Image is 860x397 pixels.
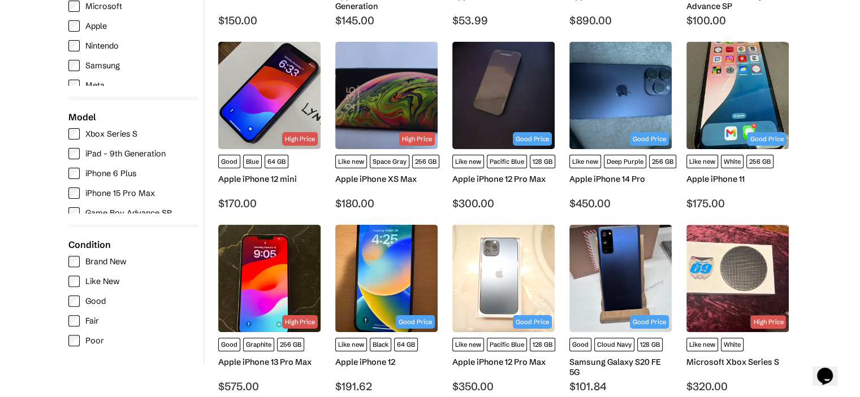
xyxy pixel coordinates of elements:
label: iPhone 6 Plus [68,168,192,179]
span: Pacific Blue [487,338,527,351]
span: 256 GB [277,338,304,351]
div: $101.84 [569,379,672,393]
span: Pacific Blue [487,155,527,168]
label: iPad - 9th Generation [68,148,192,159]
input: Fair [68,315,80,326]
img: Apple - iPhone 12 mini [218,42,321,149]
span: Black [370,338,391,351]
img: Apple - iPhone 12 Pro Max [452,225,555,332]
div: Apple iPhone XS Max [335,174,438,184]
div: Apple iPhone 12 mini [218,174,321,184]
div: Apple iPhone 13 Pro Max [218,357,321,367]
div: $53.99 [452,14,555,27]
div: $450.00 [569,197,672,210]
div: Good Price [630,132,669,146]
iframe: chat widget [813,352,849,386]
div: $100.00 [686,14,789,27]
input: Brand New [68,256,80,267]
span: Like new [569,155,601,168]
span: Good [218,338,240,351]
span: Blue [243,155,262,168]
span: 128 GB [637,338,663,351]
img: Apple - iPhone 12 Pro Max [452,42,555,149]
div: Microsoft Xbox Series S [686,357,789,367]
label: Xbox Series S [68,128,192,139]
span: Graphite [243,338,274,351]
div: Apple iPhone 12 [335,357,438,367]
div: Condition [68,239,198,250]
label: iPhone 15 Pro Max [68,187,192,199]
img: Apple - iPhone XS Max [335,42,438,149]
label: Like New [68,276,198,287]
div: $150.00 [218,14,321,27]
div: $350.00 [452,379,555,393]
input: Microsoft [68,1,80,12]
span: Space Gray [370,155,409,168]
span: 256 GB [412,155,439,168]
div: High Price [750,315,786,329]
span: 256 GB [649,155,676,168]
input: Good [68,295,80,307]
span: Like new [335,338,367,351]
div: Good Price [513,132,552,146]
div: High Price [399,132,435,146]
span: Cloud Navy [594,338,634,351]
label: Brand New [68,256,198,267]
input: Like New [68,276,80,287]
div: $145.00 [335,14,438,27]
div: Samsung Galaxy S20 FE 5G [569,357,672,377]
span: 64 GB [265,155,288,168]
input: Nintendo [68,40,80,51]
span: 128 GB [530,155,555,168]
input: Xbox Series S [68,128,80,139]
label: Microsoft [68,1,192,12]
span: Like new [686,155,718,168]
div: High Price [282,132,318,146]
span: 128 GB [530,338,555,351]
div: High Price [282,315,318,329]
input: Poor [68,335,80,346]
div: $320.00 [686,379,789,393]
span: Deep Purple [604,155,646,168]
img: Apple - iPhone 11 [686,42,789,149]
input: Game Boy Advance SP [68,207,80,219]
span: White [721,155,744,168]
span: Good [569,338,591,351]
div: Good Price [747,132,786,146]
label: Good [68,295,198,307]
span: Good [218,155,240,168]
div: Apple iPhone 12 Pro Max [452,174,555,184]
img: Samsung - Galaxy S20 FE 5G [569,225,672,332]
input: Meta [68,80,80,91]
input: iPhone 15 Pro Max [68,187,80,199]
input: Samsung [68,60,80,71]
span: 64 GB [394,338,418,351]
span: Like new [335,155,367,168]
label: Fair [68,315,198,326]
div: $191.62 [335,379,438,393]
span: Like new [452,155,484,168]
input: iPhone 6 Plus [68,168,80,179]
div: Apple iPhone 12 Pro Max [452,357,555,367]
label: Meta [68,80,192,91]
label: Poor [68,335,198,346]
div: Good Price [513,315,552,329]
div: $575.00 [218,379,321,393]
div: Good Price [396,315,435,329]
div: Good Price [630,315,669,329]
div: $890.00 [569,14,672,27]
span: White [721,338,744,351]
img: Microsoft - Xbox Series S [686,225,789,332]
span: 256 GB [746,155,773,168]
input: Apple [68,20,80,32]
span: Like new [686,338,718,351]
div: $175.00 [686,197,789,210]
div: Apple iPhone 14 Pro [569,174,672,184]
input: iPad - 9th Generation [68,148,80,159]
img: Apple - iPhone 12 [335,225,438,332]
label: Apple [68,20,192,32]
div: $180.00 [335,197,438,210]
label: Nintendo [68,40,192,51]
img: Apple - iPhone 13 Pro Max [218,225,321,332]
img: Apple - iPhone 14 Pro [569,42,672,149]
